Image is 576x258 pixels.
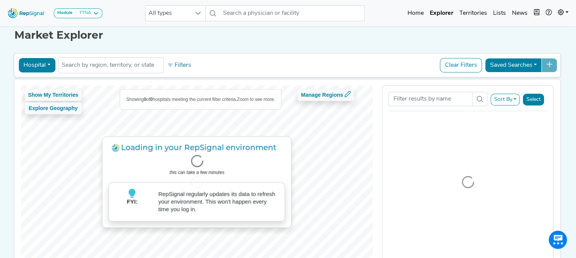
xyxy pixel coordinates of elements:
button: Show My Territories [25,89,82,101]
a: Territories [456,6,490,21]
button: ModuleTTNA [54,8,102,18]
button: Explore Geography [25,102,82,114]
button: Intel Book [531,6,543,21]
button: Clear Filters [440,58,482,72]
h3: Loading in your RepSignal environment [109,143,285,152]
p: this can take a few minutes [109,168,285,176]
button: Manage Regions [298,89,354,101]
button: Filters [165,59,193,72]
button: Hospital [19,58,55,72]
div: TTNA [76,10,91,16]
p: FYI: [115,198,149,215]
a: Home [404,6,427,21]
input: Search by region, territory, or state [62,61,160,70]
b: 0 [144,97,147,102]
span: Zoom to see more. [237,97,275,102]
strong: Module [57,11,73,15]
button: Saved Searches [485,58,542,72]
a: Lists [490,6,509,21]
span: All types [145,6,191,21]
p: RepSignal regularly updates its data to refresh your environment. This won't happen every time yo... [158,190,279,213]
a: Explorer [427,6,456,21]
input: Search a physician or facility [220,5,365,21]
a: News [509,6,531,21]
img: lightbulb [128,189,137,198]
span: Showing of hospitals meeting the current filter criteria. [126,97,237,102]
h1: Market Explorer [14,29,562,42]
b: 0 [150,97,153,102]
